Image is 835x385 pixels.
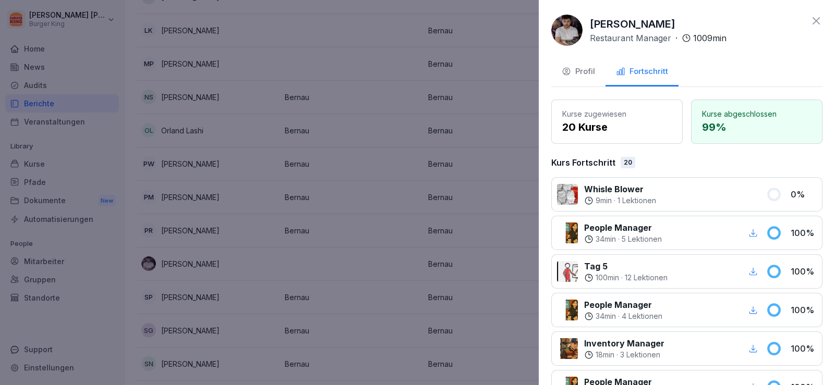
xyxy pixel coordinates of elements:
[702,108,812,119] p: Kurse abgeschlossen
[596,195,612,206] p: 9 min
[584,272,668,283] div: ·
[693,32,727,44] p: 1009 min
[791,188,817,201] p: 0 %
[584,221,662,234] p: People Manager
[791,265,817,278] p: 100 %
[584,311,662,321] div: ·
[620,350,660,360] p: 3 Lektionen
[596,272,619,283] p: 100 min
[596,350,614,360] p: 18 min
[562,66,595,78] div: Profil
[596,234,616,244] p: 34 min
[584,337,664,350] p: Inventory Manager
[606,58,679,86] button: Fortschritt
[622,311,662,321] p: 4 Lektionen
[791,227,817,239] p: 100 %
[584,350,664,360] div: ·
[562,108,672,119] p: Kurse zugewiesen
[562,119,672,135] p: 20 Kurse
[621,157,635,168] div: 20
[791,342,817,355] p: 100 %
[590,16,675,32] p: [PERSON_NAME]
[622,234,662,244] p: 5 Lektionen
[584,195,656,206] div: ·
[584,234,662,244] div: ·
[551,156,615,169] p: Kurs Fortschritt
[590,32,671,44] p: Restaurant Manager
[590,32,727,44] div: ·
[551,15,583,46] img: tw5tnfnssutukm6nhmovzqwr.png
[584,299,662,311] p: People Manager
[625,272,668,283] p: 12 Lektionen
[551,58,606,86] button: Profil
[702,119,812,135] p: 99 %
[618,195,656,206] p: 1 Lektionen
[584,260,668,272] p: Tag 5
[596,311,616,321] p: 34 min
[584,183,656,195] p: Whisle Blower
[616,66,668,78] div: Fortschritt
[791,304,817,316] p: 100 %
